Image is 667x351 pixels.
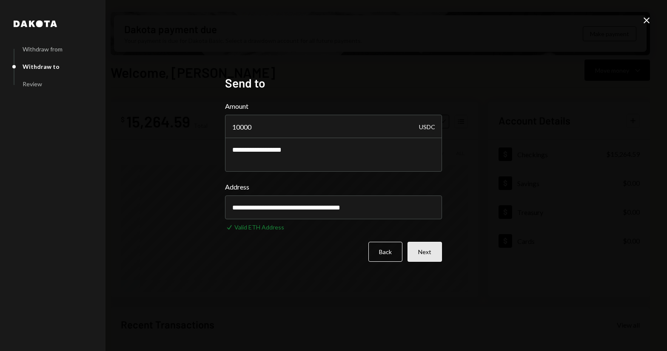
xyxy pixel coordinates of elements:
label: Address [225,182,442,192]
button: Back [368,242,402,262]
h2: Send to [225,75,442,91]
label: Amount [225,101,442,111]
div: Valid ETH Address [234,223,284,232]
input: Enter amount [225,115,442,139]
div: Review [23,80,42,88]
div: Withdraw from [23,45,63,53]
div: USDC [419,115,435,139]
button: Next [408,242,442,262]
div: Withdraw to [23,63,60,70]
